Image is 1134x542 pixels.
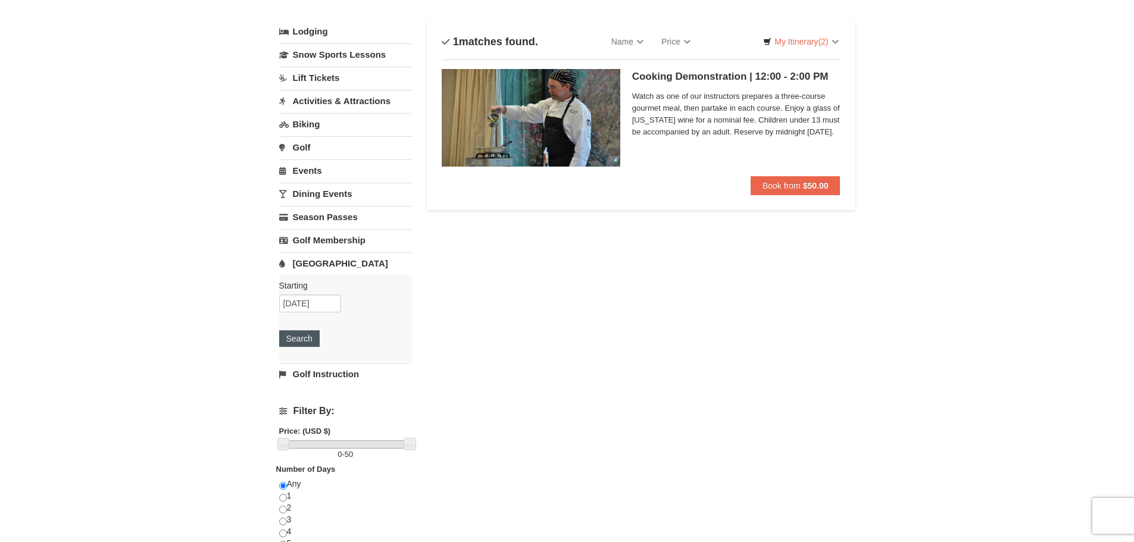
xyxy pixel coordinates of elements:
button: Book from $50.00 [751,176,841,195]
a: Golf Instruction [279,363,412,385]
span: Book from [763,181,801,190]
strong: $50.00 [803,181,829,190]
a: Events [279,159,412,181]
a: Golf Membership [279,229,412,251]
a: Dining Events [279,183,412,205]
h4: Filter By: [279,406,412,416]
label: Starting [279,280,403,292]
label: - [279,449,412,460]
a: Biking [279,113,412,135]
a: Lodging [279,21,412,42]
a: Snow Sports Lessons [279,43,412,65]
span: 0 [338,450,342,459]
a: [GEOGRAPHIC_DATA] [279,252,412,274]
a: Season Passes [279,206,412,228]
span: 1 [453,36,459,48]
span: 50 [345,450,353,459]
a: Name [602,30,652,54]
button: Search [279,330,320,347]
a: My Itinerary(2) [755,33,846,51]
a: Lift Tickets [279,67,412,89]
h4: matches found. [442,36,538,48]
a: Golf [279,136,412,158]
a: Price [652,30,699,54]
strong: Number of Days [276,465,336,474]
span: (2) [818,37,828,46]
span: Watch as one of our instructors prepares a three-course gourmet meal, then partake in each course... [632,90,841,138]
strong: Price: (USD $) [279,427,331,436]
a: Activities & Attractions [279,90,412,112]
img: 6619865-175-4d47c4b8.jpg [442,69,620,167]
h5: Cooking Demonstration | 12:00 - 2:00 PM [632,71,841,83]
